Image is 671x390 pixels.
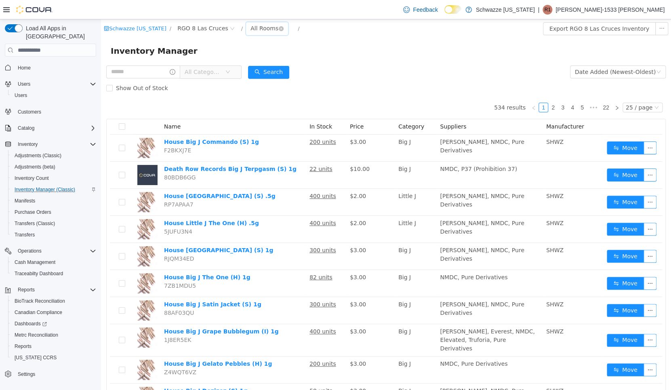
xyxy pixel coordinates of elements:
span: $3.00 [249,282,265,288]
button: Cash Management [8,257,99,268]
a: 2 [448,84,456,93]
img: House Little J The One (H) .5g hero shot [36,200,57,220]
span: Adjustments (Classic) [11,151,96,160]
img: House Big J The One (H) 1g hero shot [36,254,57,274]
span: 88AF03QU [63,290,93,297]
a: Inventory Count [11,173,52,183]
a: Purchase Orders [11,207,55,217]
span: Transfers (Classic) [15,220,55,227]
span: ••• [486,83,499,93]
div: All Rooms [149,3,177,15]
span: Suppliers [339,104,365,110]
span: Canadian Compliance [11,308,96,317]
span: [PERSON_NAME], NMDC, Pure Derivatives [339,200,423,215]
span: Traceabilty Dashboard [11,269,96,278]
button: Inventory Manager (Classic) [8,184,99,195]
span: Users [18,81,30,87]
button: Purchase Orders [8,207,99,218]
span: Name [63,104,80,110]
a: House [GEOGRAPHIC_DATA] (S) .5g [63,173,175,180]
i: icon: down [124,50,129,56]
span: SHWZ [445,309,463,315]
span: Home [18,65,31,71]
li: 2 [447,83,457,93]
span: Transfers [11,230,96,240]
input: Dark Mode [444,5,461,14]
span: Inventory Count [11,173,96,183]
span: RP7APAA7 [63,182,93,188]
span: Category [297,104,323,110]
span: 7ZB1MDU5 [63,263,95,270]
span: NMDC, P37 (Prohibition 37) [339,146,416,153]
button: icon: swapMove [506,122,543,135]
span: Reports [11,342,96,351]
li: 534 results [393,83,425,93]
li: Next 5 Pages [486,83,499,93]
button: Reports [2,284,99,295]
button: Adjustments (Classic) [8,150,99,161]
a: 1 [438,84,447,93]
u: 400 units [208,200,235,207]
span: BioTrack Reconciliation [11,296,96,306]
a: House Big J The One (H) 1g [63,255,149,261]
span: / [69,6,70,12]
span: / [197,6,198,12]
a: Traceabilty Dashboard [11,269,66,278]
a: House Little J The One (H) .5g [63,200,158,207]
button: Manifests [8,195,99,207]
span: Manifests [15,198,35,204]
i: icon: left [430,86,435,91]
a: Adjustments (Classic) [11,151,65,160]
span: SHWZ [445,200,463,207]
span: $2.00 [249,200,265,207]
button: Transfers (Classic) [8,218,99,229]
span: RGO 8 Las Cruces [76,4,127,13]
a: Adjustments (beta) [11,162,59,172]
span: $3.00 [249,119,265,126]
button: Inventory Count [8,173,99,184]
img: House Big J Gelato Pebbles (H) 1g hero shot [36,340,57,360]
td: Big J [294,337,336,364]
span: $3.00 [249,228,265,234]
u: 400 units [208,309,235,315]
a: Dashboards [11,319,50,329]
li: Previous Page [428,83,438,93]
span: SHWZ [445,119,463,126]
span: BioTrack Reconciliation [15,298,65,304]
td: Big J [294,223,336,251]
li: 5 [476,83,486,93]
span: Cash Management [15,259,55,266]
button: icon: ellipsis [543,230,555,243]
button: icon: swapMove [506,314,543,327]
span: RJQM34ED [63,236,93,242]
span: Catalog [18,125,34,131]
button: BioTrack Reconciliation [8,295,99,307]
img: Death Row Records Big J Terpgasm (S) 1g placeholder [36,145,57,166]
a: Reports [11,342,35,351]
span: Users [11,91,96,100]
li: 1 [438,83,447,93]
span: All Categories [84,48,120,57]
u: 300 units [208,282,235,288]
button: icon: ellipsis [543,203,555,216]
span: Transfers (Classic) [11,219,96,228]
span: SHWZ [445,228,463,234]
span: In Stock [208,104,231,110]
a: House [GEOGRAPHIC_DATA] (S) 1g [63,228,172,234]
td: Little J [294,196,336,223]
span: 1J8ER5EK [63,317,90,324]
button: Reports [15,285,38,295]
img: House Little J Trap Island (S) .5g hero shot [36,173,57,193]
a: 3 [457,84,466,93]
span: [PERSON_NAME], NMDC, Pure Derivatives [339,228,423,242]
span: SHWZ [445,173,463,180]
span: $3.00 [249,341,265,348]
span: Inventory Manager [10,25,101,38]
td: Big J [294,278,336,305]
u: 82 units [208,255,231,261]
button: icon: ellipsis [543,122,555,135]
td: Big J [294,305,336,337]
span: NMDC, Pure Derivatives [339,341,406,348]
td: Little J [294,169,336,196]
